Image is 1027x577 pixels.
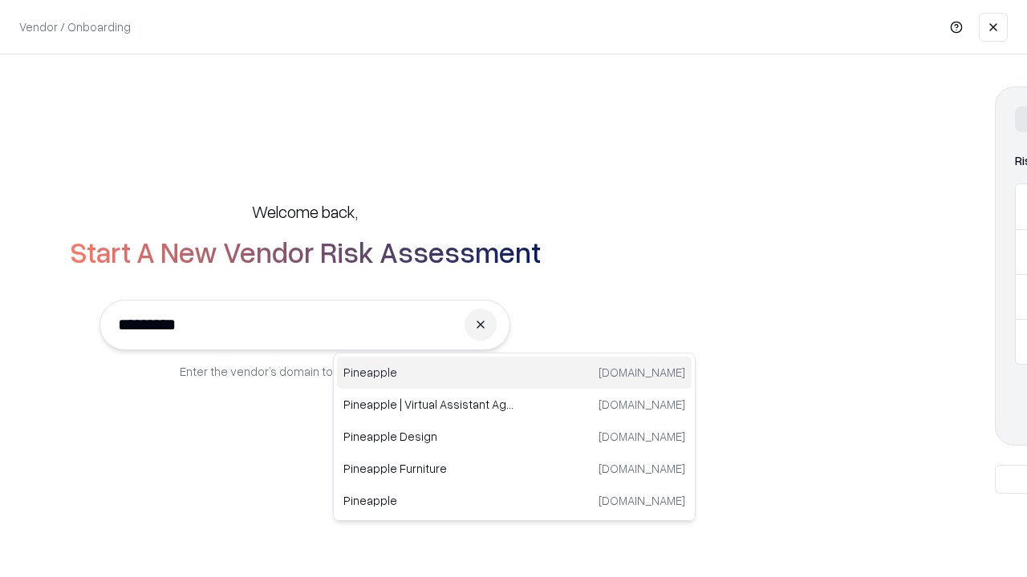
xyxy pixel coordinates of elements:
[180,363,430,380] p: Enter the vendor’s domain to begin onboarding
[252,200,358,223] h5: Welcome back,
[343,460,514,477] p: Pineapple Furniture
[599,428,685,445] p: [DOMAIN_NAME]
[333,353,696,521] div: Suggestions
[599,364,685,381] p: [DOMAIN_NAME]
[599,460,685,477] p: [DOMAIN_NAME]
[599,396,685,413] p: [DOMAIN_NAME]
[343,396,514,413] p: Pineapple | Virtual Assistant Agency
[599,492,685,509] p: [DOMAIN_NAME]
[343,492,514,509] p: Pineapple
[70,236,541,268] h2: Start A New Vendor Risk Assessment
[343,428,514,445] p: Pineapple Design
[19,18,131,35] p: Vendor / Onboarding
[343,364,514,381] p: Pineapple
